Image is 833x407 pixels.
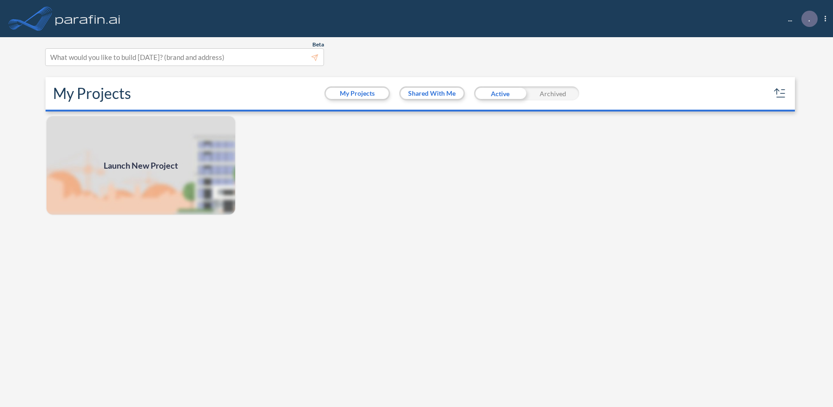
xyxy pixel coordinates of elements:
img: logo [53,9,122,28]
div: Active [474,86,527,100]
div: ... [774,11,826,27]
button: My Projects [326,88,389,99]
p: . [808,14,810,23]
button: Shared With Me [401,88,463,99]
h2: My Projects [53,85,131,102]
img: add [46,115,236,216]
button: sort [773,86,787,101]
a: Launch New Project [46,115,236,216]
span: Launch New Project [104,159,178,172]
span: Beta [312,41,324,48]
div: Archived [527,86,579,100]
